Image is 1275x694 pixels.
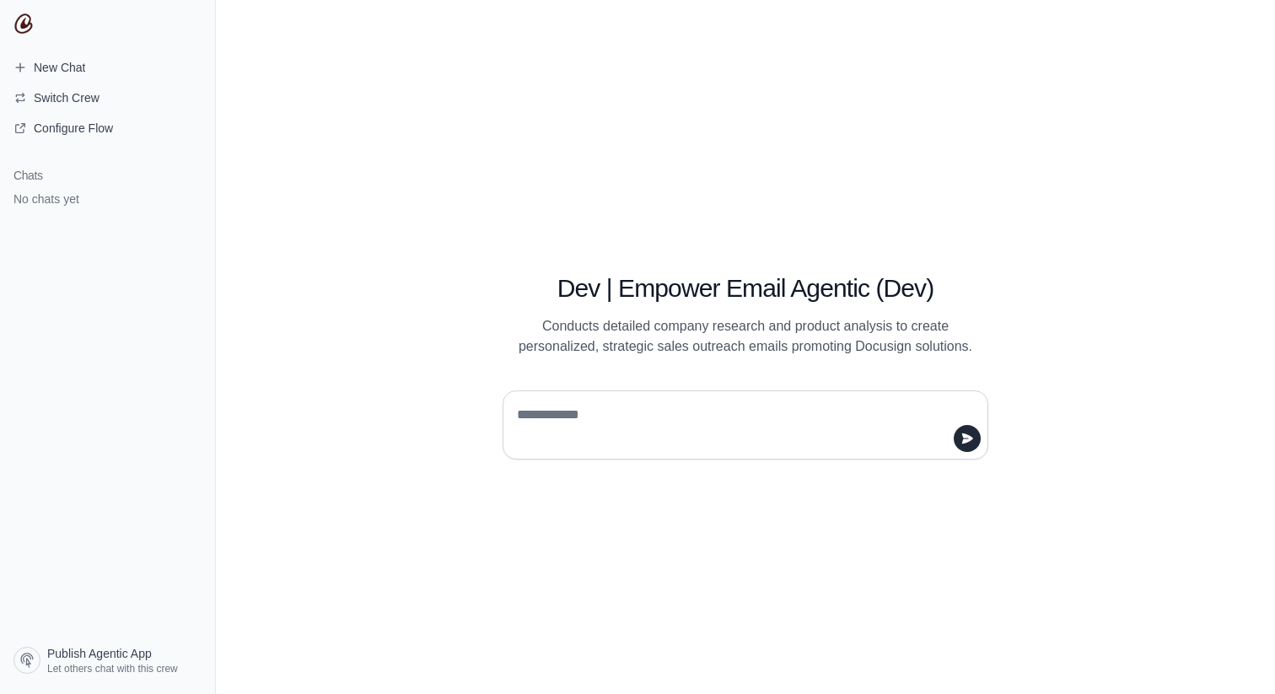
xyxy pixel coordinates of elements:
button: Switch Crew [7,84,208,111]
span: Let others chat with this crew [47,662,178,675]
a: Publish Agentic App Let others chat with this crew [7,640,208,681]
a: New Chat [7,54,208,81]
p: Conducts detailed company research and product analysis to create personalized, strategic sales o... [503,316,988,357]
a: Configure Flow [7,115,208,142]
span: New Chat [34,59,85,76]
h1: Dev | Empower Email Agentic (Dev) [503,273,988,304]
span: Switch Crew [34,89,100,106]
img: CrewAI Logo [13,13,34,34]
span: Configure Flow [34,120,113,137]
span: Publish Agentic App [47,645,152,662]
